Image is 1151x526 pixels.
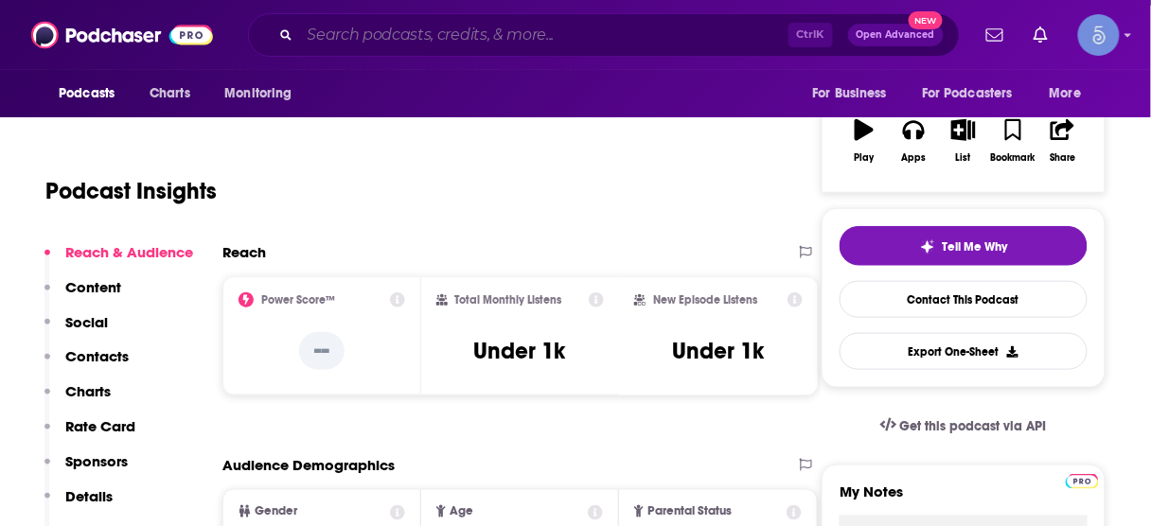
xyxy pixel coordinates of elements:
div: List [956,152,971,164]
h3: Under 1k [474,337,566,365]
button: Details [44,487,113,522]
p: Rate Card [65,417,135,435]
button: Contacts [44,347,129,382]
h3: Under 1k [672,337,764,365]
button: Content [44,278,121,313]
span: Gender [255,505,297,517]
p: Details [65,487,113,505]
button: Bookmark [988,107,1037,175]
a: Get this podcast via API [865,403,1062,449]
a: Show notifications dropdown [979,19,1011,51]
span: Ctrl K [788,23,833,47]
h2: Power Score™ [261,293,335,307]
button: List [939,107,988,175]
img: Podchaser Pro [1066,474,1099,489]
button: Charts [44,382,111,417]
button: Sponsors [44,452,128,487]
div: Play [855,152,875,164]
label: My Notes [840,482,1088,516]
h2: Total Monthly Listens [455,293,562,307]
span: New [909,11,943,29]
button: Play [840,107,889,175]
span: Podcasts [59,80,115,107]
img: User Profile [1078,14,1120,56]
div: Apps [902,152,927,164]
h2: Reach [222,243,266,261]
p: Sponsors [65,452,128,470]
p: -- [299,332,345,370]
button: open menu [45,76,139,112]
button: Export One-Sheet [840,333,1088,370]
span: Monitoring [224,80,292,107]
span: Open Advanced [857,30,935,40]
button: Reach & Audience [44,243,193,278]
button: open menu [910,76,1040,112]
span: For Business [812,80,887,107]
div: Bookmark [991,152,1036,164]
span: Get this podcast via API [900,418,1047,434]
button: Rate Card [44,417,135,452]
p: Reach & Audience [65,243,193,261]
button: open menu [799,76,911,112]
button: Social [44,313,108,348]
div: Search podcasts, credits, & more... [248,13,960,57]
button: Apps [889,107,938,175]
button: Open AdvancedNew [848,24,944,46]
button: Share [1038,107,1088,175]
a: Contact This Podcast [840,281,1088,318]
span: Tell Me Why [943,239,1008,254]
button: open menu [1036,76,1106,112]
input: Search podcasts, credits, & more... [300,20,788,50]
p: Charts [65,382,111,400]
p: Contacts [65,347,129,365]
p: Social [65,313,108,331]
button: open menu [211,76,316,112]
button: Show profile menu [1078,14,1120,56]
img: tell me why sparkle [920,239,935,254]
span: More [1050,80,1082,107]
h2: New Episode Listens [653,293,757,307]
h1: Podcast Insights [45,177,217,205]
button: tell me why sparkleTell Me Why [840,226,1088,266]
h2: Audience Demographics [222,456,395,474]
div: Share [1050,152,1075,164]
span: Logged in as Spiral5-G1 [1078,14,1120,56]
span: Charts [150,80,190,107]
span: For Podcasters [922,80,1013,107]
a: Charts [137,76,202,112]
p: Content [65,278,121,296]
a: Pro website [1066,471,1099,489]
span: Age [450,505,473,517]
img: Podchaser - Follow, Share and Rate Podcasts [31,17,213,53]
a: Show notifications dropdown [1026,19,1055,51]
span: Parental Status [647,505,732,517]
